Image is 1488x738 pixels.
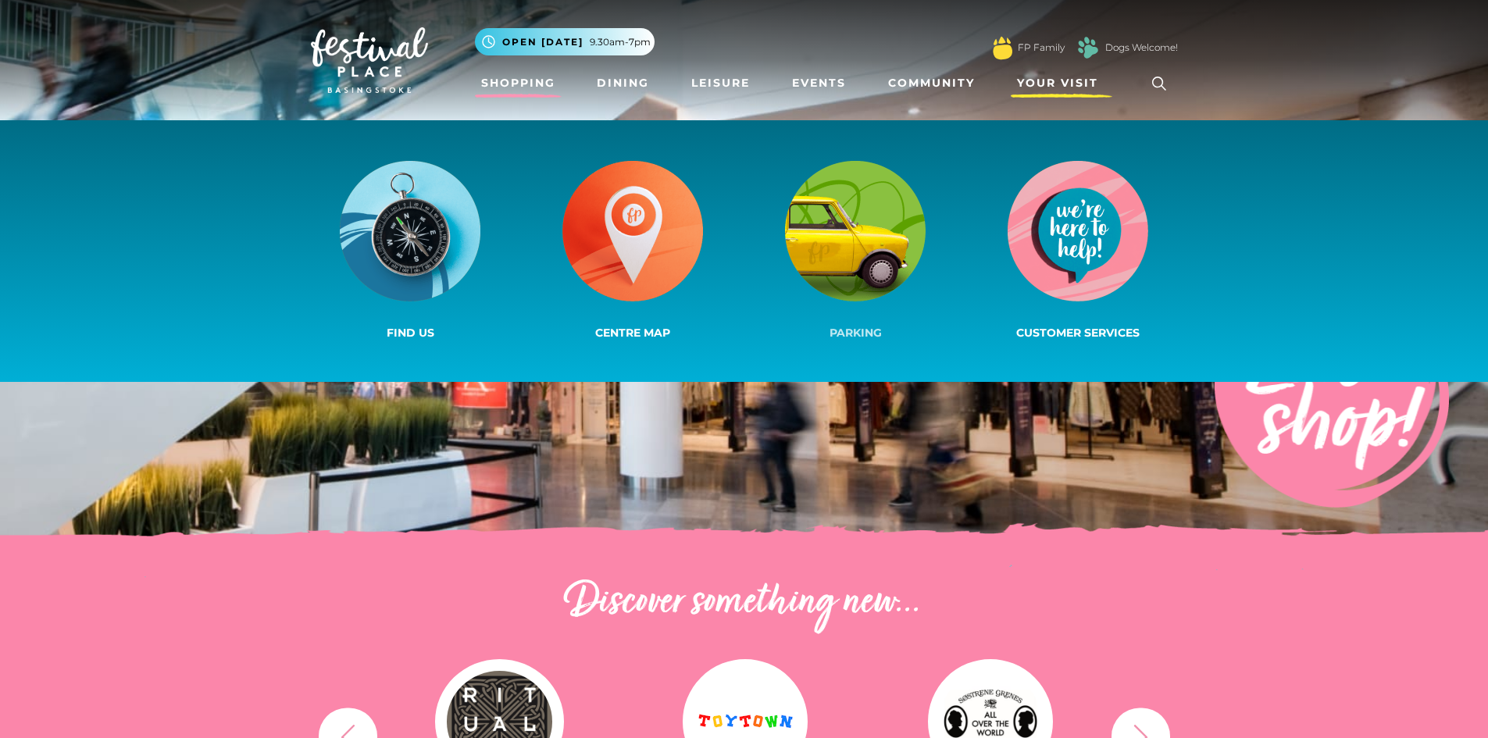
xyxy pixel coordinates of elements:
[1017,75,1098,91] span: Your Visit
[786,69,852,98] a: Events
[685,69,756,98] a: Leisure
[1018,41,1065,55] a: FP Family
[830,326,882,340] span: Parking
[967,158,1190,344] a: Customer Services
[1105,41,1178,55] a: Dogs Welcome!
[311,578,1178,628] h2: Discover something new...
[502,35,583,49] span: Open [DATE]
[591,69,655,98] a: Dining
[311,27,428,93] img: Festival Place Logo
[1016,326,1140,340] span: Customer Services
[590,35,651,49] span: 9.30am-7pm
[475,28,655,55] button: Open [DATE] 9.30am-7pm
[595,326,670,340] span: Centre Map
[744,158,967,344] a: Parking
[522,158,744,344] a: Centre Map
[299,158,522,344] a: Find us
[882,69,981,98] a: Community
[475,69,562,98] a: Shopping
[1011,69,1112,98] a: Your Visit
[387,326,434,340] span: Find us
